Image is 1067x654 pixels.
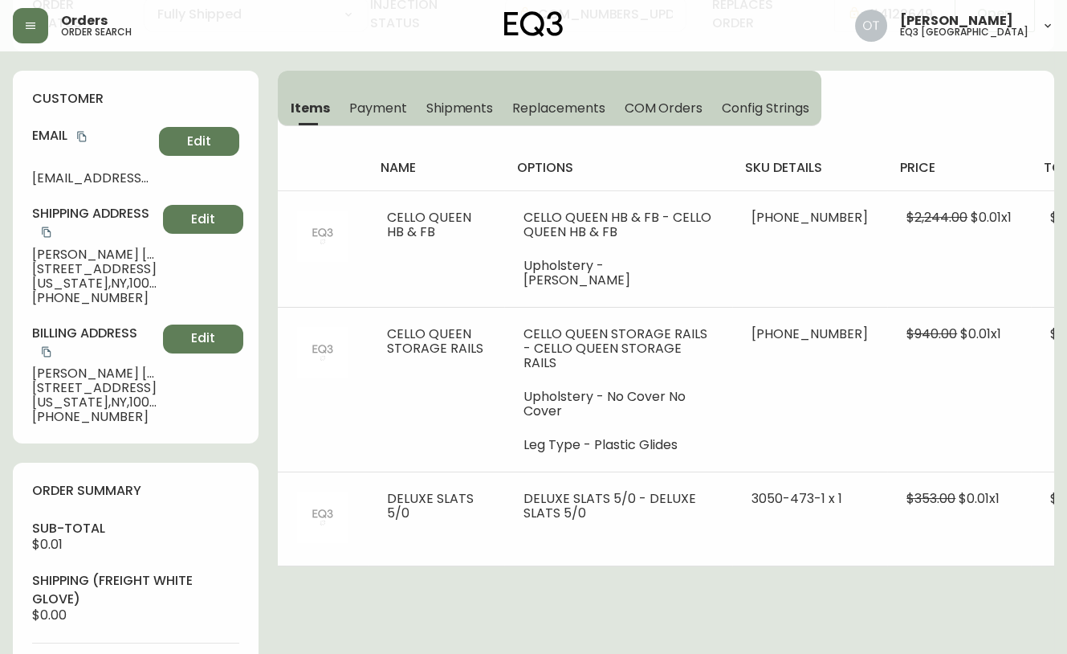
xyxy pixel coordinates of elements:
h5: order search [61,27,132,37]
h4: customer [32,90,239,108]
span: COM Orders [625,100,703,116]
span: [PHONE_NUMBER] [32,291,157,305]
span: [US_STATE] , NY , 10010 , US [32,276,157,291]
li: CELLO QUEEN HB & FB - CELLO QUEEN HB & FB [523,211,713,239]
span: [PHONE_NUMBER] [32,410,157,424]
button: Edit [163,205,243,234]
span: [PERSON_NAME] [PERSON_NAME] [32,366,157,381]
span: $2,244.00 [906,208,967,227]
h4: options [517,159,719,177]
h4: Shipping Address [32,205,157,241]
img: logo [504,11,564,37]
span: [PERSON_NAME] [PERSON_NAME] [32,247,157,262]
button: Edit [163,325,243,354]
h4: sku details [745,159,874,177]
span: Config Strings [722,100,808,116]
span: Edit [187,133,211,150]
span: [STREET_ADDRESS] [32,381,157,395]
span: $0.01 x 1 [971,208,1012,227]
li: Upholstery - [PERSON_NAME] [523,259,713,288]
li: CELLO QUEEN STORAGE RAILS - CELLO QUEEN STORAGE RAILS [523,327,713,370]
h4: order summary [32,482,239,500]
span: [PERSON_NAME] [900,14,1013,27]
button: copy [39,224,55,240]
h4: Shipping ( Freight White Glove ) [32,572,239,608]
span: Replacements [512,100,605,116]
h4: Email [32,127,153,145]
span: $0.01 [32,535,63,554]
button: copy [39,344,55,360]
span: $0.01 x 1 [960,325,1001,343]
li: Upholstery - No Cover No Cover [523,390,713,419]
h4: Billing Address [32,325,157,361]
span: [EMAIL_ADDRESS][DOMAIN_NAME] [32,171,153,186]
h5: eq3 [GEOGRAPHIC_DATA] [900,27,1028,37]
span: Edit [191,329,215,347]
button: Edit [159,127,239,156]
img: 5d4d18d254ded55077432b49c4cb2919 [855,10,887,42]
span: Shipments [426,100,494,116]
span: [PHONE_NUMBER] [751,208,868,227]
span: [STREET_ADDRESS] [32,262,157,276]
span: DELUXE SLATS 5/0 [387,489,474,522]
span: CELLO QUEEN HB & FB [387,208,471,241]
img: 404Image.svg [297,492,348,543]
img: 404Image.svg [297,211,348,262]
span: [US_STATE] , NY , 10010 , US [32,395,157,410]
span: Orders [61,14,108,27]
h4: sub-total [32,520,239,538]
h4: name [381,159,491,177]
span: Payment [349,100,407,116]
h4: price [900,159,1018,177]
span: $0.00 [32,606,67,624]
span: Items [291,100,330,116]
img: 404Image.svg [297,327,348,378]
li: DELUXE SLATS 5/0 - DELUXE SLATS 5/0 [523,492,713,521]
span: $940.00 [906,325,957,343]
button: copy [74,129,90,145]
span: $0.01 x 1 [959,489,1000,508]
span: [PHONE_NUMBER] [751,325,868,343]
span: 3050-473-1 x 1 [751,489,842,508]
li: Leg Type - Plastic Glides [523,438,713,452]
span: Edit [191,211,215,228]
span: CELLO QUEEN STORAGE RAILS [387,325,483,358]
span: $353.00 [906,489,955,508]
